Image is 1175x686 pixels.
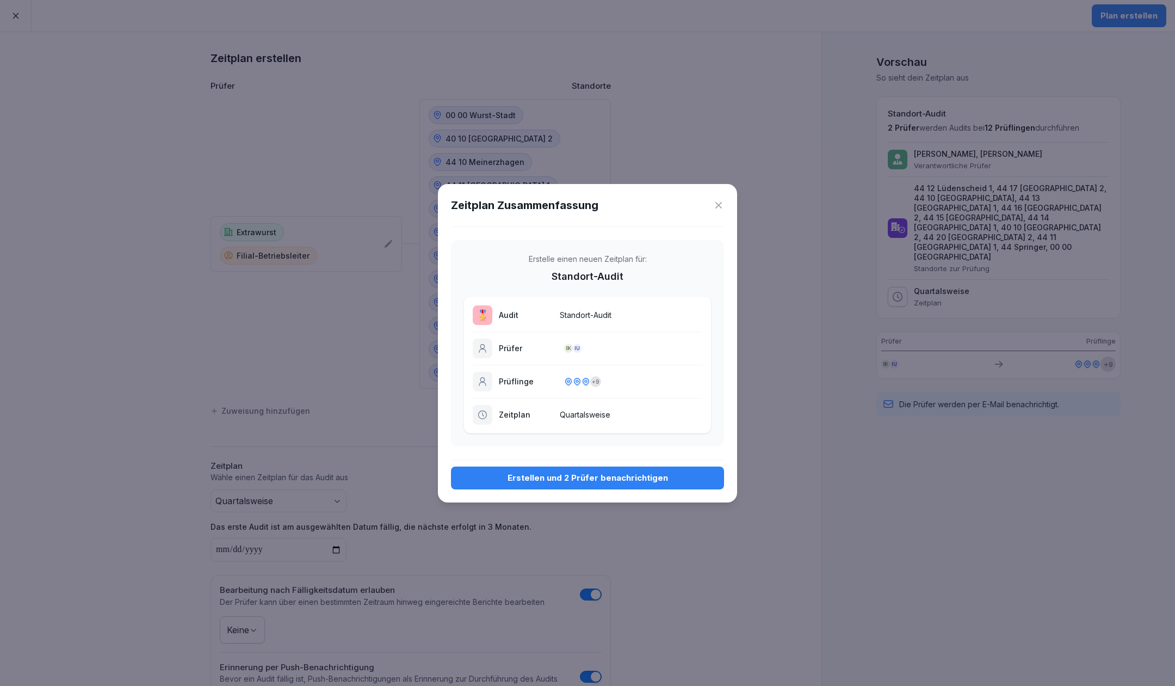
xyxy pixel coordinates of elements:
p: Audit [499,309,553,321]
p: Erstelle einen neuen Zeitplan für: [529,253,647,265]
div: + 9 [590,376,601,387]
div: IU [573,344,582,353]
p: 🎖️ [477,308,488,322]
p: Quartalsweise [560,409,702,420]
div: Erstellen und 2 Prüfer benachrichtigen [460,472,715,484]
h1: Zeitplan Zusammenfassung [451,197,598,213]
p: Standort-Audit [560,309,702,321]
button: Erstellen und 2 Prüfer benachrichtigen [451,467,724,489]
p: Standort-Audit [552,269,623,284]
p: Zeitplan [499,409,553,420]
p: Prüflinge [499,376,553,387]
div: BK [564,344,573,353]
p: Prüfer [499,342,553,354]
